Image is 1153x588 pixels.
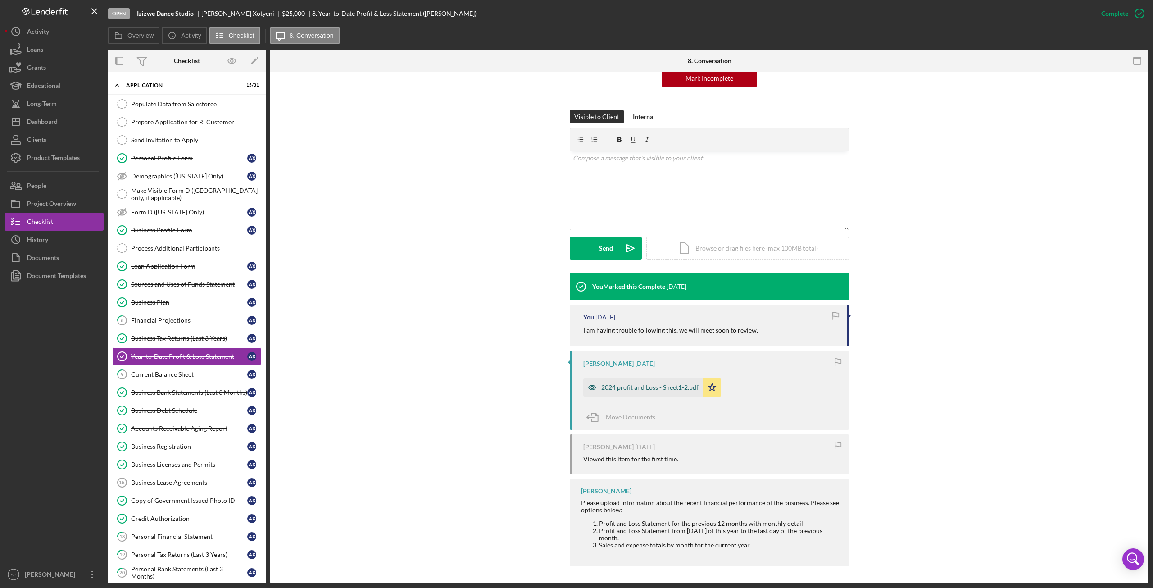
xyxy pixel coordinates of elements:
div: Mark Incomplete [685,69,733,87]
label: Activity [181,32,201,39]
div: You Marked this Complete [592,283,665,290]
a: People [5,177,104,195]
button: Loans [5,41,104,59]
div: [PERSON_NAME] Xotyeni [201,10,282,17]
a: History [5,231,104,249]
button: Educational [5,77,104,95]
button: Send [570,237,642,260]
a: 18Personal Financial StatementAX [113,528,261,546]
div: Copy of Government Issued Photo ID [131,497,247,504]
div: Form D ([US_STATE] Only) [131,209,247,216]
a: Loan Application FormAX [113,257,261,275]
div: Financial Projections [131,317,247,324]
div: A X [247,172,256,181]
div: Business Bank Statements (Last 3 Months) [131,389,247,396]
div: [PERSON_NAME] [583,443,634,451]
div: A X [247,406,256,415]
div: Open [108,8,130,19]
div: Business Tax Returns (Last 3 Years) [131,335,247,342]
b: Izizwe Dance Studio [137,10,194,17]
div: Business Licenses and Permits [131,461,247,468]
div: Visible to Client [574,110,619,123]
a: Sources and Uses of Funds StatementAX [113,275,261,293]
tspan: 18 [119,533,125,539]
div: Checklist [174,57,200,64]
a: 19Personal Tax Returns (Last 3 Years)AX [113,546,261,564]
div: Complete [1101,5,1128,23]
div: Long-Term [27,95,57,115]
time: 2025-07-21 17:19 [635,360,655,367]
time: 2025-08-13 18:35 [595,314,615,321]
div: Personal Bank Statements (Last 3 Months) [131,565,247,580]
a: Dashboard [5,113,104,131]
a: 6Financial ProjectionsAX [113,311,261,329]
div: 2024 profit and Loss - Sheet1-2.pdf [601,384,699,391]
div: A X [247,334,256,343]
button: Complete [1092,5,1148,23]
tspan: 19 [119,552,125,557]
a: Populate Data from Salesforce [113,95,261,113]
a: Activity [5,23,104,41]
a: 9Current Balance SheetAX [113,365,261,383]
div: A X [247,532,256,541]
div: A X [247,298,256,307]
div: A X [247,550,256,559]
div: 15 / 31 [243,82,259,88]
div: Credit Authorization [131,515,247,522]
div: Accounts Receivable Aging Report [131,425,247,432]
div: Business Plan [131,299,247,306]
a: Documents [5,249,104,267]
div: A X [247,352,256,361]
li: Profit and Loss Statement for the previous 12 months with monthly detail [599,520,840,527]
div: Project Overview [27,195,76,215]
a: Process Additional Participants [113,239,261,257]
button: 8. Conversation [270,27,340,44]
a: Project Overview [5,195,104,213]
div: A X [247,460,256,469]
time: 2025-07-20 21:51 [635,443,655,451]
div: Application [126,82,236,88]
div: [PERSON_NAME] [583,360,634,367]
a: Personal Profile FormAX [113,149,261,167]
div: A X [247,388,256,397]
a: Credit AuthorizationAX [113,510,261,528]
div: A X [247,568,256,577]
div: A X [247,442,256,451]
a: Clients [5,131,104,149]
div: 8. Year-to-Date Profit & Loss Statement ([PERSON_NAME]) [312,10,477,17]
label: Overview [127,32,154,39]
div: Please upload information about the recent financial performance of the business. Please see opti... [581,499,840,514]
div: Business Debt Schedule [131,407,247,414]
div: Prepare Application for RI Customer [131,119,261,126]
div: Send Invitation to Apply [131,137,261,144]
div: Loan Application Form [131,263,247,270]
a: Copy of Government Issued Photo IDAX [113,492,261,510]
div: Loans [27,41,43,61]
a: Prepare Application for RI Customer [113,113,261,131]
div: A X [247,280,256,289]
a: Business RegistrationAX [113,438,261,456]
div: Product Templates [27,149,80,169]
a: Form D ([US_STATE] Only)AX [113,203,261,221]
button: Overview [108,27,159,44]
a: Business Licenses and PermitsAX [113,456,261,474]
div: Populate Data from Salesforce [131,100,261,108]
tspan: 9 [121,371,124,377]
label: Checklist [229,32,254,39]
div: A X [247,514,256,523]
div: Personal Financial Statement [131,533,247,540]
a: Business PlanAX [113,293,261,311]
p: I am having trouble following this, we will meet soon to review. [583,325,758,335]
button: Long-Term [5,95,104,113]
button: Document Templates [5,267,104,285]
div: Business Registration [131,443,247,450]
div: History [27,231,48,251]
button: Grants [5,59,104,77]
button: Checklist [5,213,104,231]
div: A X [247,478,256,487]
button: Checklist [209,27,260,44]
div: 8. Conversation [688,57,731,64]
